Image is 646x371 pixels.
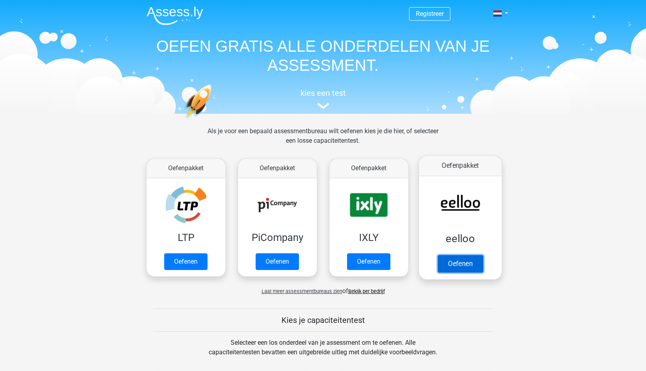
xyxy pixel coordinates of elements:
a: kies een test [140,88,506,109]
img: assessment [317,103,329,109]
div: Als je voor een bepaald assessmentbureau wilt oefenen kies je die hier, of selecteer een losse ca... [201,126,445,155]
a: Registreer [416,10,444,17]
a: Bekijk per bedrijf [348,288,385,294]
img: Assessly [147,6,203,25]
div: Selecteer een los onderdeel van je assessment om te oefenen. Alle capaciteitentesten bevatten een... [201,338,445,367]
a: Oefenen [256,253,299,270]
div: of [140,280,506,296]
h1: OEFEN GRATIS ALLE ONDERDELEN VAN JE ASSESSMENT. [140,37,506,75]
a: Oefenen [437,255,483,272]
a: Oefenen [347,253,390,270]
h5: Kies je capaciteitentest [153,315,493,325]
a: Oefenen [164,253,208,270]
h5: kies een test [140,88,506,98]
span: Laat meer assessmentbureaus zien [262,288,342,294]
img: oefenen [184,84,242,156]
